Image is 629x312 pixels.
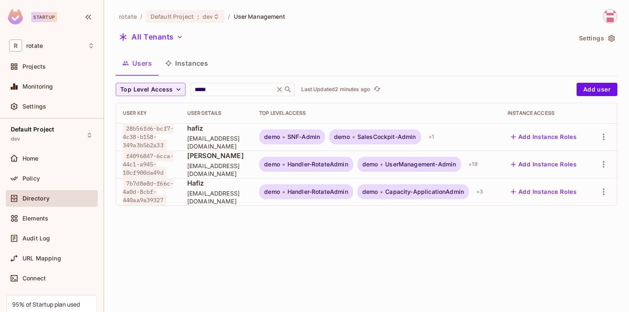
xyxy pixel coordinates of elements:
span: Click to refresh data [370,84,382,94]
span: Elements [22,215,48,222]
button: Users [116,53,158,74]
span: 7b7d8e8d-f66c-4a0d-8cbf-440aa9a39327 [123,178,173,206]
span: demo [264,161,280,168]
div: Top Level Access [259,110,494,116]
span: Directory [22,195,50,202]
span: Capacity-ApplicationAdmin [385,188,464,195]
button: Add Instance Roles [508,130,580,144]
div: Instance Access [508,110,583,116]
span: [EMAIL_ADDRESS][DOMAIN_NAME] [187,189,246,205]
div: + 3 [473,185,486,198]
span: demo [334,134,350,140]
span: [EMAIL_ADDRESS][DOMAIN_NAME] [187,134,246,150]
span: [EMAIL_ADDRESS][DOMAIN_NAME] [187,162,246,178]
span: User Management [234,12,286,20]
span: URL Mapping [22,255,61,262]
li: / [228,12,230,20]
span: dev [11,136,20,142]
div: + 1 [425,130,437,144]
span: R [9,40,22,52]
span: Default Project [11,126,54,133]
span: refresh [374,85,381,94]
button: Add user [577,83,617,96]
div: User Details [187,110,246,116]
span: dev [203,12,213,20]
span: Projects [22,63,46,70]
span: the active workspace [119,12,137,20]
span: Default Project [151,12,194,20]
button: All Tenants [116,30,186,44]
span: Hafiz [187,178,246,188]
span: Connect [22,275,46,282]
span: demo [264,134,280,140]
button: Add Instance Roles [508,158,580,171]
span: 28b56fd6-bcf7-4c38-b158-349a3b5b2a33 [123,123,173,151]
span: Audit Log [22,235,50,242]
span: Top Level Access [120,84,173,95]
img: SReyMgAAAABJRU5ErkJggg== [8,9,23,25]
span: demo [362,161,378,168]
img: hafiz@letsrotate.com [603,10,617,23]
span: Home [22,155,39,162]
span: Workspace: rotate [26,42,43,49]
span: Monitoring [22,83,53,90]
span: hafiz [187,124,246,133]
span: f4096847-6cca-44c1-a945-10cf900da49d [123,151,173,178]
span: SalesCockpit-Admin [357,134,416,140]
div: + 19 [465,158,480,171]
button: Settings [576,32,617,45]
span: : [197,13,200,20]
span: UserManagement-Admin [385,161,456,168]
div: Startup [31,12,57,22]
button: Add Instance Roles [508,185,580,198]
span: SNF-Admin [287,134,320,140]
span: Handler-RotateAdmin [287,188,348,195]
button: refresh [372,84,382,94]
div: User Key [123,110,174,116]
span: Policy [22,175,40,182]
button: Top Level Access [116,83,186,96]
span: Handler-RotateAdmin [287,161,348,168]
span: demo [264,188,280,195]
span: Settings [22,103,46,110]
div: 95% of Startup plan used [12,300,80,308]
button: Instances [158,53,215,74]
span: [PERSON_NAME] [187,151,246,160]
p: Last Updated 2 minutes ago [301,86,370,93]
span: demo [362,188,378,195]
li: / [140,12,142,20]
